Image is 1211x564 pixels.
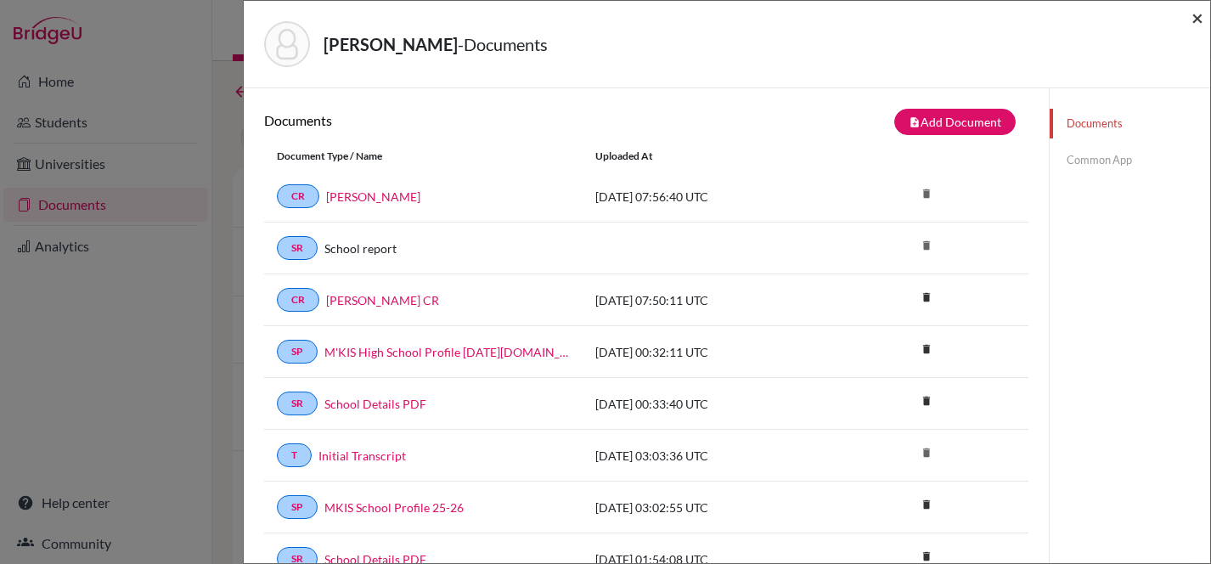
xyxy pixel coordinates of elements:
[583,395,837,413] div: [DATE] 00:33:40 UTC
[277,392,318,415] a: SR
[914,388,939,414] i: delete
[264,112,646,128] h6: Documents
[914,336,939,362] i: delete
[894,109,1016,135] button: note_addAdd Document
[277,288,319,312] a: CR
[324,240,397,257] a: School report
[264,149,583,164] div: Document Type / Name
[583,343,837,361] div: [DATE] 00:32:11 UTC
[324,499,464,516] a: MKIS School Profile 25-26
[277,443,312,467] a: T
[277,236,318,260] a: SR
[914,285,939,310] i: delete
[914,492,939,517] i: delete
[1050,109,1210,138] a: Documents
[326,291,439,309] a: [PERSON_NAME] CR
[1191,5,1203,30] span: ×
[324,34,458,54] strong: [PERSON_NAME]
[318,447,406,465] a: Initial Transcript
[324,395,426,413] a: School Details PDF
[277,340,318,364] a: SP
[583,188,837,206] div: [DATE] 07:56:40 UTC
[277,495,318,519] a: SP
[1050,145,1210,175] a: Common App
[909,116,921,128] i: note_add
[914,440,939,465] i: delete
[458,34,548,54] span: - Documents
[326,188,420,206] a: [PERSON_NAME]
[914,233,939,258] i: delete
[583,149,837,164] div: Uploaded at
[914,339,939,362] a: delete
[1191,8,1203,28] button: Close
[324,343,570,361] a: M'KIS High School Profile [DATE][DOMAIN_NAME][DATE]_wide
[914,391,939,414] a: delete
[914,181,939,206] i: delete
[914,287,939,310] a: delete
[583,291,837,309] div: [DATE] 07:50:11 UTC
[583,447,837,465] div: [DATE] 03:03:36 UTC
[583,499,837,516] div: [DATE] 03:02:55 UTC
[277,184,319,208] a: CR
[914,494,939,517] a: delete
